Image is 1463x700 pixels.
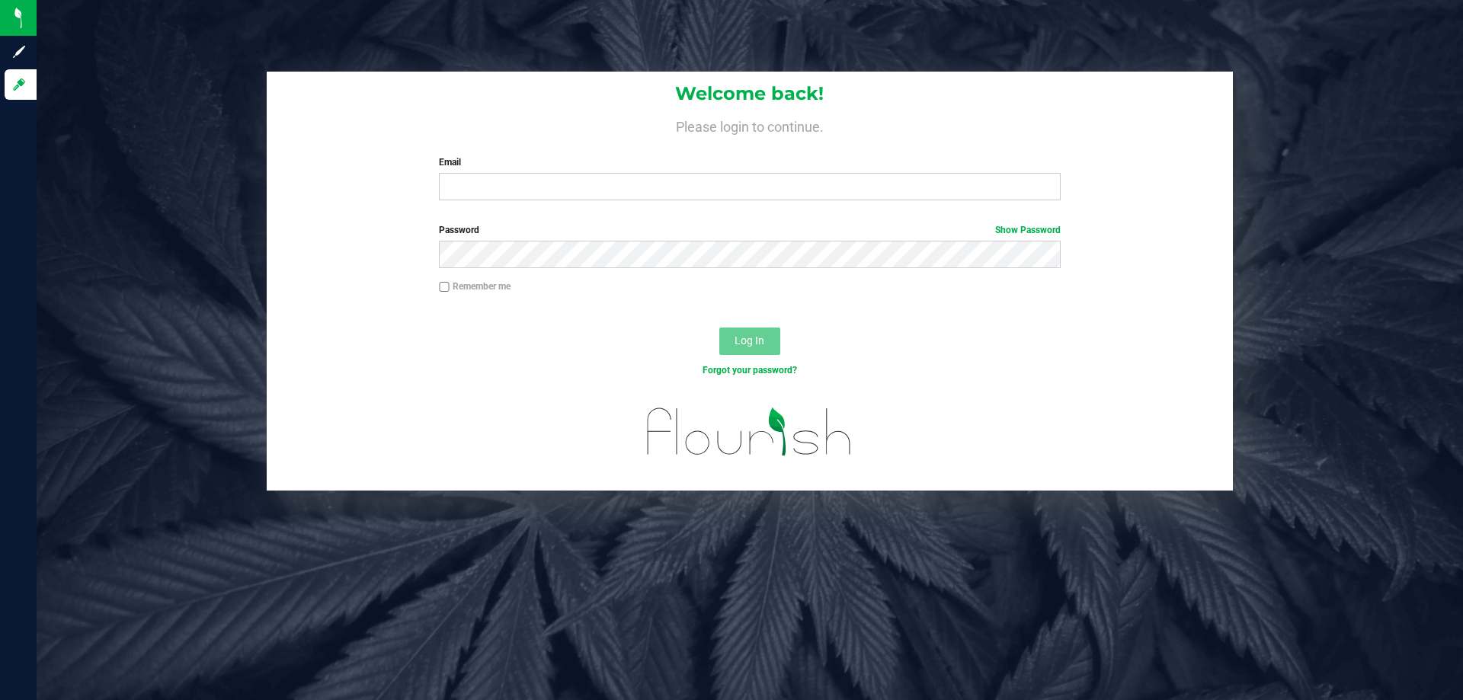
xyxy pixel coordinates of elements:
[439,282,450,292] input: Remember me
[11,77,27,92] inline-svg: Log in
[995,225,1061,235] a: Show Password
[439,155,1060,169] label: Email
[439,280,511,293] label: Remember me
[267,116,1233,134] h4: Please login to continue.
[719,328,780,355] button: Log In
[267,84,1233,104] h1: Welcome back!
[703,365,797,376] a: Forgot your password?
[11,44,27,59] inline-svg: Sign up
[629,393,870,471] img: flourish_logo.svg
[735,334,764,347] span: Log In
[439,225,479,235] span: Password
